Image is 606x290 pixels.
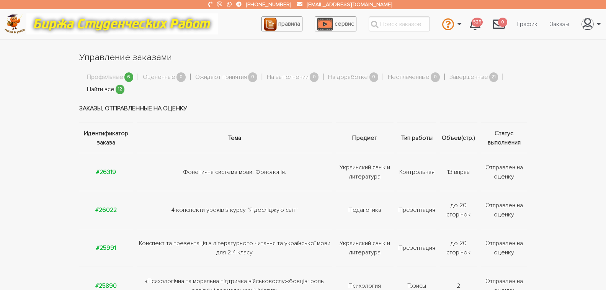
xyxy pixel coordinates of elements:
[248,72,257,82] span: 0
[307,1,392,8] a: [EMAIL_ADDRESS][DOMAIN_NAME]
[79,94,527,123] td: Заказы, отправленные на оценку
[267,72,309,82] a: На выполнении
[246,1,291,8] a: [PHONE_NUMBER]
[334,123,395,153] th: Предмет
[135,191,334,229] td: 4 конспекти уроків з курсу "Я досліджую світ"
[328,72,368,82] a: На доработке
[438,153,479,191] td: 13 вправ
[511,17,544,31] a: График
[438,229,479,267] td: до 20 сторінок
[369,16,430,31] input: Поиск заказов
[96,168,116,176] a: #26319
[489,72,498,82] span: 21
[464,14,487,34] a: 529
[449,72,488,82] a: Завершенные
[4,14,25,34] img: logo-c4363faeb99b52c628a42810ed6dfb4293a56d4e4775eb116515dfe7f33672af.png
[395,191,438,229] td: Презентация
[472,18,483,27] span: 529
[79,51,527,64] h1: Управление заказами
[116,85,125,94] span: 12
[124,72,134,82] span: 6
[317,18,333,31] img: play_icon-49f7f135c9dc9a03216cfdbccbe1e3994649169d890fb554cedf0eac35a01ba8.png
[278,20,300,28] span: правила
[135,229,334,267] td: Конспект та презентація з літературного читання та української мови для 2-4 класу
[498,18,507,27] span: 0
[87,72,123,82] a: Профильные
[95,206,117,214] a: #26022
[395,153,438,191] td: Контрольная
[135,123,334,153] th: Тема
[96,244,116,252] a: #25991
[479,229,527,267] td: Отправлен на оценку
[395,229,438,267] td: Презентация
[369,72,379,82] span: 0
[334,153,395,191] td: Украинский язык и литература
[388,72,430,82] a: Неоплаченные
[176,72,186,82] span: 0
[264,18,277,31] img: agreement_icon-feca34a61ba7f3d1581b08bc946b2ec1ccb426f67415f344566775c155b7f62c.png
[195,72,247,82] a: Ожидают принятия
[315,16,356,31] a: сервис
[135,153,334,191] td: Фонетична система мови. Фонологія.
[334,191,395,229] td: Педагогика
[95,282,117,290] a: #25890
[334,229,395,267] td: Украинский язык и литература
[438,191,479,229] td: до 20 сторінок
[479,123,527,153] th: Статус выполнения
[310,72,319,82] span: 0
[79,123,135,153] th: Идентификатор заказа
[143,72,175,82] a: Оцененные
[438,123,479,153] th: Объем(стр.)
[479,191,527,229] td: Отправлен на оценку
[544,17,575,31] a: Заказы
[87,85,114,95] a: Найти все
[479,153,527,191] td: Отправлен на оценку
[261,16,302,31] a: правила
[431,72,440,82] span: 0
[335,20,354,28] span: сервис
[395,123,438,153] th: Тип работы
[26,13,218,34] img: motto-12e01f5a76059d5f6a28199ef077b1f78e012cfde436ab5cf1d4517935686d32.gif
[487,14,511,34] a: 0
